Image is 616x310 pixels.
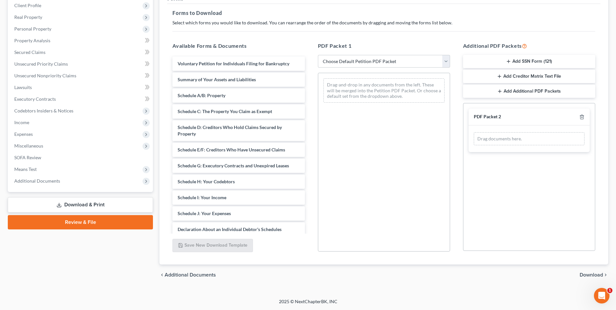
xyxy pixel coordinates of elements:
[14,108,73,113] span: Codebtors Insiders & Notices
[463,70,595,83] button: Add Creditor Matrix Text File
[9,70,153,82] a: Unsecured Nonpriority Claims
[14,84,32,90] span: Lawsuits
[463,55,595,69] button: Add SSN Form (121)
[9,82,153,93] a: Lawsuits
[159,272,165,278] i: chevron_left
[14,3,41,8] span: Client Profile
[463,42,595,50] h5: Additional PDF Packets
[580,272,603,278] span: Download
[14,166,37,172] span: Means Test
[14,61,68,67] span: Unsecured Priority Claims
[8,215,153,229] a: Review & File
[9,35,153,46] a: Property Analysis
[178,77,256,82] span: Summary of Your Assets and Liabilities
[178,124,282,136] span: Schedule D: Creditors Who Hold Claims Secured by Property
[14,49,45,55] span: Secured Claims
[9,152,153,163] a: SOFA Review
[318,42,450,50] h5: PDF Packet 1
[14,26,51,32] span: Personal Property
[14,120,29,125] span: Income
[14,96,56,102] span: Executory Contracts
[580,272,608,278] button: Download chevron_right
[9,46,153,58] a: Secured Claims
[178,179,235,184] span: Schedule H: Your Codebtors
[178,61,289,66] span: Voluntary Petition for Individuals Filing for Bankruptcy
[14,155,41,160] span: SOFA Review
[178,195,226,200] span: Schedule I: Your Income
[178,163,289,168] span: Schedule G: Executory Contracts and Unexpired Leases
[172,239,253,252] button: Save New Download Template
[14,131,33,137] span: Expenses
[14,178,60,184] span: Additional Documents
[474,132,585,145] div: Drag documents here.
[178,93,225,98] span: Schedule A/B: Property
[172,9,595,17] h5: Forms to Download
[323,78,445,103] div: Drag-and-drop in any documents from the left. These will be merged into the Petition PDF Packet. ...
[14,143,43,149] span: Miscellaneous
[9,93,153,105] a: Executory Contracts
[14,73,76,78] span: Unsecured Nonpriority Claims
[172,42,305,50] h5: Available Forms & Documents
[178,109,272,114] span: Schedule C: The Property You Claim as Exempt
[594,288,610,304] iframe: Intercom live chat
[14,14,42,20] span: Real Property
[463,84,595,98] button: Add Additional PDF Packets
[178,147,285,152] span: Schedule E/F: Creditors Who Have Unsecured Claims
[123,298,493,310] div: 2025 © NextChapterBK, INC
[165,272,216,278] span: Additional Documents
[603,272,608,278] i: chevron_right
[159,272,216,278] a: chevron_left Additional Documents
[178,211,231,216] span: Schedule J: Your Expenses
[607,288,612,293] span: 1
[14,38,50,43] span: Property Analysis
[8,197,153,213] a: Download & Print
[9,58,153,70] a: Unsecured Priority Claims
[474,114,501,120] div: PDF Packet 2
[172,19,595,26] p: Select which forms you would like to download. You can rearrange the order of the documents by dr...
[178,226,282,232] span: Declaration About an Individual Debtor's Schedules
